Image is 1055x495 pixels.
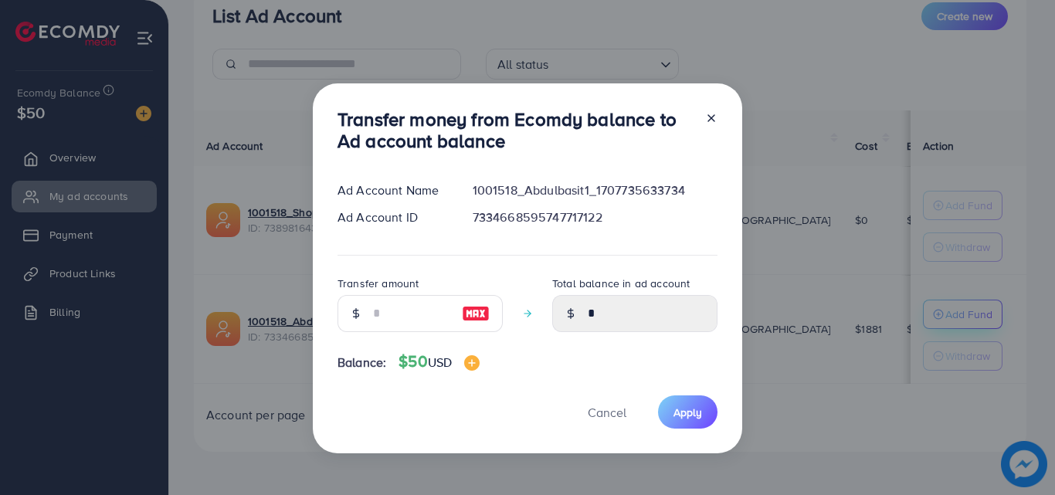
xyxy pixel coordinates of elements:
[325,209,460,226] div: Ad Account ID
[568,395,646,429] button: Cancel
[552,276,690,291] label: Total balance in ad account
[325,181,460,199] div: Ad Account Name
[658,395,717,429] button: Apply
[338,108,693,153] h3: Transfer money from Ecomdy balance to Ad account balance
[338,354,386,371] span: Balance:
[460,209,730,226] div: 7334668595747717122
[588,404,626,421] span: Cancel
[462,304,490,323] img: image
[464,355,480,371] img: image
[338,276,419,291] label: Transfer amount
[399,352,480,371] h4: $50
[673,405,702,420] span: Apply
[460,181,730,199] div: 1001518_Abdulbasit1_1707735633734
[428,354,452,371] span: USD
